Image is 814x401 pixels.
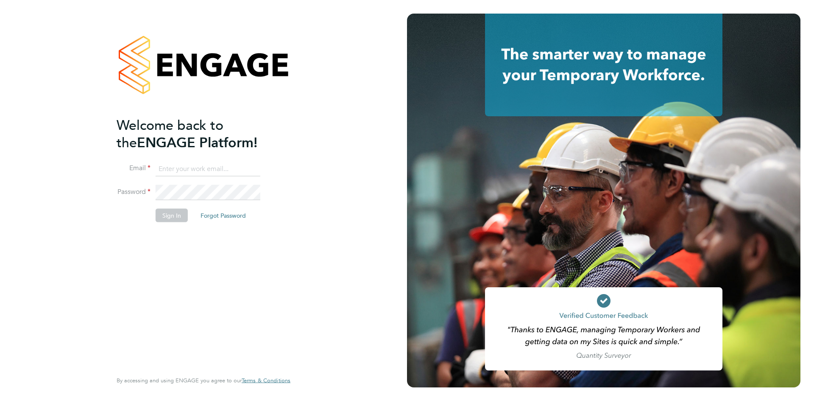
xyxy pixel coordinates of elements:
[156,209,188,222] button: Sign In
[194,209,253,222] button: Forgot Password
[117,117,223,151] span: Welcome back to the
[117,164,151,173] label: Email
[242,377,290,384] a: Terms & Conditions
[117,188,151,196] label: Password
[117,377,290,384] span: By accessing and using ENGAGE you agree to our
[117,116,282,151] h2: ENGAGE Platform!
[156,161,260,177] input: Enter your work email...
